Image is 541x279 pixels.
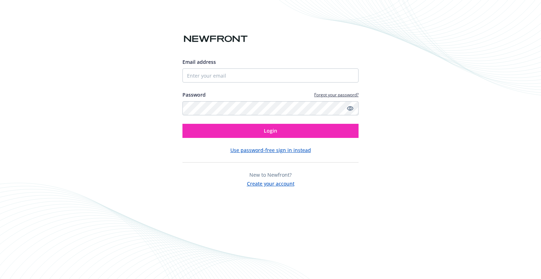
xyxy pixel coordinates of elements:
[182,59,216,65] span: Email address
[346,104,354,113] a: Show password
[249,171,292,178] span: New to Newfront?
[264,127,277,134] span: Login
[182,91,206,98] label: Password
[182,33,249,45] img: Newfront logo
[230,146,311,154] button: Use password-free sign in instead
[182,68,359,83] input: Enter your email
[247,178,294,187] button: Create your account
[182,124,359,138] button: Login
[182,101,359,115] input: Enter your password
[314,92,359,98] a: Forgot your password?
